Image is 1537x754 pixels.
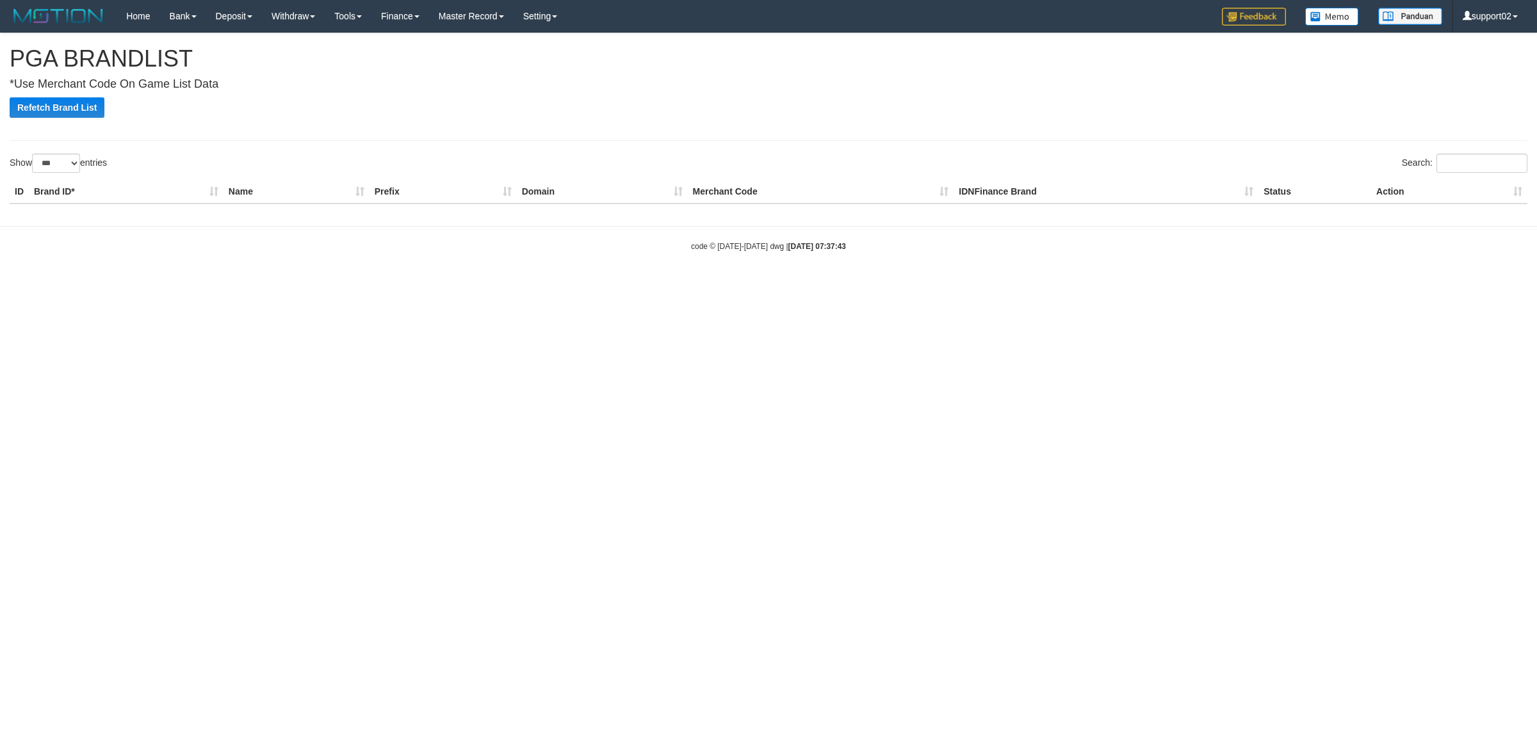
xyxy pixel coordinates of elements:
strong: [DATE] 07:37:43 [788,242,846,251]
img: Feedback.jpg [1222,8,1286,26]
img: MOTION_logo.png [10,6,107,26]
h4: *Use Merchant Code On Game List Data [10,78,1527,91]
th: Action [1371,180,1527,204]
th: Domain [517,180,688,204]
th: ID [10,180,29,204]
th: Merchant Code [688,180,954,204]
th: Prefix [370,180,517,204]
img: Button%20Memo.svg [1305,8,1359,26]
small: code © [DATE]-[DATE] dwg | [691,242,846,251]
th: Name [224,180,370,204]
label: Search: [1402,154,1527,173]
th: IDNFinance Brand [954,180,1258,204]
img: panduan.png [1378,8,1442,25]
th: Status [1258,180,1371,204]
th: Brand ID* [29,180,224,204]
button: Refetch Brand List [10,97,104,118]
select: Showentries [32,154,80,173]
h1: PGA BRANDLIST [10,46,1527,72]
input: Search: [1436,154,1527,173]
label: Show entries [10,154,107,173]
